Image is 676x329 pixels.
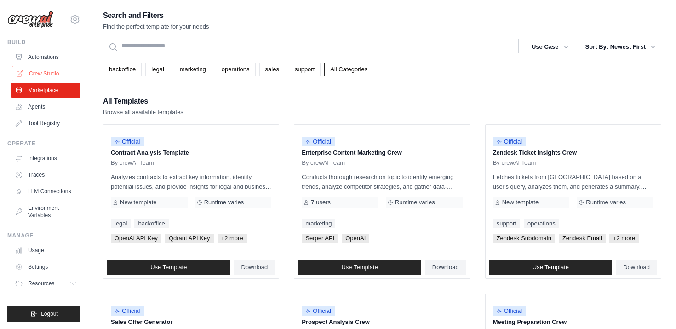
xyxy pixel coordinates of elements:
a: Download [616,260,657,275]
div: Operate [7,140,80,147]
button: Sort By: Newest First [580,39,661,55]
span: Use Template [533,264,569,271]
button: Use Case [526,39,574,55]
span: +2 more [609,234,639,243]
span: +2 more [218,234,247,243]
span: Use Template [150,264,187,271]
span: Official [302,306,335,316]
span: Qdrant API Key [165,234,214,243]
a: LLM Connections [11,184,80,199]
a: Use Template [107,260,230,275]
button: Logout [7,306,80,322]
a: Settings [11,260,80,274]
span: Use Template [341,264,378,271]
span: Runtime varies [395,199,435,206]
a: backoffice [134,219,168,228]
a: Environment Variables [11,201,80,223]
span: Official [493,306,526,316]
a: legal [111,219,131,228]
a: Tool Registry [11,116,80,131]
a: Integrations [11,151,80,166]
span: Logout [41,310,58,317]
p: Fetches tickets from [GEOGRAPHIC_DATA] based on a user's query, analyzes them, and generates a su... [493,172,653,191]
a: Automations [11,50,80,64]
button: Resources [11,276,80,291]
span: Resources [28,280,54,287]
p: Contract Analysis Template [111,148,271,157]
span: Download [241,264,268,271]
h2: All Templates [103,95,183,108]
span: Official [493,137,526,146]
a: marketing [302,219,335,228]
p: Prospect Analysis Crew [302,317,462,327]
span: Runtime varies [586,199,626,206]
img: Logo [7,11,53,28]
p: Conducts thorough research on topic to identify emerging trends, analyze competitor strategies, a... [302,172,462,191]
p: Sales Offer Generator [111,317,271,327]
span: Runtime varies [204,199,244,206]
a: Agents [11,99,80,114]
span: OpenAI API Key [111,234,161,243]
p: Analyzes contracts to extract key information, identify potential issues, and provide insights fo... [111,172,271,191]
span: Official [302,137,335,146]
a: Traces [11,167,80,182]
span: By crewAI Team [111,159,154,167]
span: OpenAI [342,234,369,243]
span: Download [623,264,650,271]
p: Meeting Preparation Crew [493,317,653,327]
a: All Categories [324,63,373,76]
span: New template [502,199,539,206]
a: sales [259,63,285,76]
a: legal [145,63,170,76]
a: Crew Studio [12,66,81,81]
a: operations [524,219,559,228]
span: Zendesk Subdomain [493,234,555,243]
p: Enterprise Content Marketing Crew [302,148,462,157]
span: Official [111,137,144,146]
a: support [493,219,520,228]
span: By crewAI Team [302,159,345,167]
a: Marketplace [11,83,80,98]
a: backoffice [103,63,142,76]
a: Download [425,260,466,275]
div: Build [7,39,80,46]
span: Download [432,264,459,271]
span: Serper API [302,234,338,243]
h2: Search and Filters [103,9,209,22]
a: support [289,63,321,76]
span: 7 users [311,199,331,206]
span: New template [120,199,156,206]
a: Use Template [489,260,613,275]
a: Use Template [298,260,421,275]
a: Usage [11,243,80,258]
a: marketing [174,63,212,76]
p: Find the perfect template for your needs [103,22,209,31]
p: Browse all available templates [103,108,183,117]
span: Zendesk Email [559,234,606,243]
span: Official [111,306,144,316]
a: operations [216,63,256,76]
a: Download [234,260,275,275]
p: Zendesk Ticket Insights Crew [493,148,653,157]
div: Manage [7,232,80,239]
span: By crewAI Team [493,159,536,167]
